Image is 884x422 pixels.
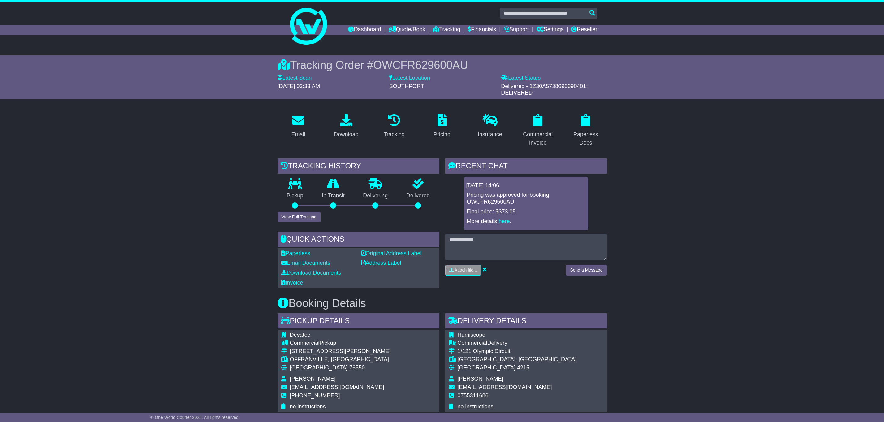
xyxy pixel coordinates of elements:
[290,376,336,382] span: [PERSON_NAME]
[290,340,320,346] span: Commercial
[433,25,460,35] a: Tracking
[458,340,487,346] span: Commercial
[349,365,365,371] span: 76550
[278,192,313,199] p: Pickup
[445,313,607,330] div: Delivery Details
[537,25,564,35] a: Settings
[281,270,341,276] a: Download Documents
[278,212,321,222] button: View Full Tracking
[468,25,496,35] a: Financials
[499,218,510,224] a: here
[287,112,309,141] a: Email
[458,384,552,390] span: [EMAIL_ADDRESS][DOMAIN_NAME]
[330,112,363,141] a: Download
[290,332,310,338] span: Devatec
[458,365,515,371] span: [GEOGRAPHIC_DATA]
[334,130,359,139] div: Download
[290,403,326,410] span: no instructions
[501,75,541,82] label: Latest Status
[397,192,439,199] p: Delivered
[458,332,485,338] span: Humiscope
[278,75,312,82] label: Latest Scan
[458,376,503,382] span: [PERSON_NAME]
[291,130,305,139] div: Email
[290,348,391,355] div: [STREET_ADDRESS][PERSON_NAME]
[389,83,424,89] span: SOUTHPORT
[361,250,422,256] a: Original Address Label
[474,112,506,141] a: Insurance
[566,265,606,276] button: Send a Message
[458,340,577,347] div: Delivery
[373,59,468,71] span: OWCFR629600AU
[379,112,408,141] a: Tracking
[517,365,529,371] span: 4215
[467,218,585,225] p: More details: .
[467,192,585,205] p: Pricing was approved for booking OWCFR629600AU.
[467,209,585,215] p: Final price: $373.05.
[458,392,489,399] span: 0755311686
[433,130,451,139] div: Pricing
[571,25,597,35] a: Reseller
[278,313,439,330] div: Pickup Details
[278,58,607,72] div: Tracking Order #
[278,232,439,248] div: Quick Actions
[354,192,397,199] p: Delivering
[290,356,391,363] div: OFFRANVILLE, [GEOGRAPHIC_DATA]
[466,182,586,189] div: [DATE] 14:06
[569,130,603,147] div: Paperless Docs
[278,158,439,175] div: Tracking history
[150,415,240,420] span: © One World Courier 2025. All rights reserved.
[290,384,384,390] span: [EMAIL_ADDRESS][DOMAIN_NAME]
[290,365,348,371] span: [GEOGRAPHIC_DATA]
[565,112,607,149] a: Paperless Docs
[290,392,340,399] span: [PHONE_NUMBER]
[281,250,310,256] a: Paperless
[445,158,607,175] div: RECENT CHAT
[458,403,494,410] span: no instructions
[389,25,425,35] a: Quote/Book
[521,130,555,147] div: Commercial Invoice
[429,112,455,141] a: Pricing
[348,25,381,35] a: Dashboard
[504,25,529,35] a: Support
[278,83,320,89] span: [DATE] 03:33 AM
[313,192,354,199] p: In Transit
[458,356,577,363] div: [GEOGRAPHIC_DATA], [GEOGRAPHIC_DATA]
[290,340,391,347] div: Pickup
[501,83,588,96] span: Delivered - 1Z30A5738690690401: DELIVERED
[389,75,430,82] label: Latest Location
[278,297,607,310] h3: Booking Details
[281,260,330,266] a: Email Documents
[517,112,559,149] a: Commercial Invoice
[458,348,577,355] div: 1/121 Olympic Circuit
[281,280,303,286] a: Invoice
[361,260,401,266] a: Address Label
[478,130,502,139] div: Insurance
[383,130,404,139] div: Tracking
